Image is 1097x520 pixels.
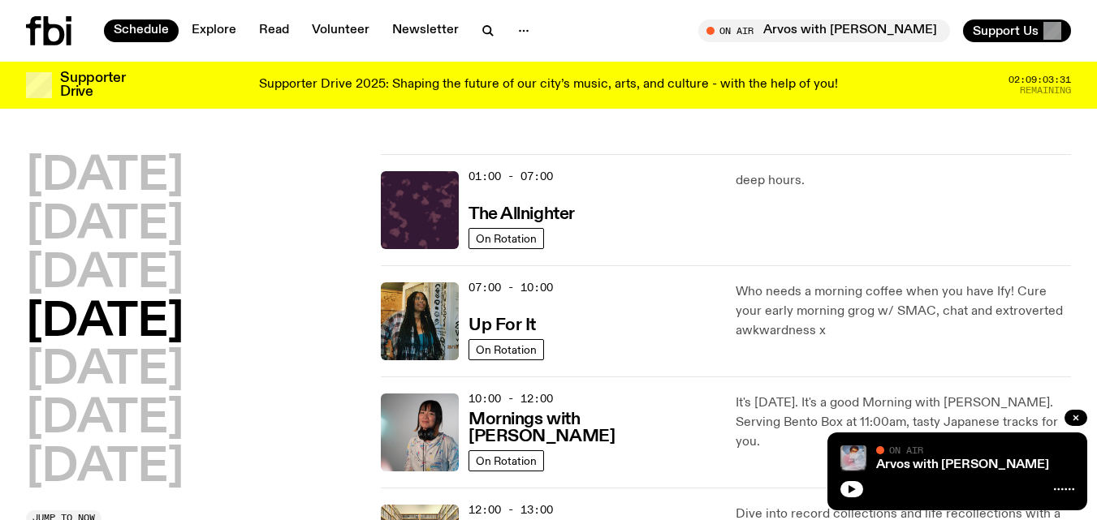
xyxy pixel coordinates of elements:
[60,71,125,99] h3: Supporter Drive
[476,232,537,244] span: On Rotation
[736,393,1071,452] p: It's [DATE]. It's a good Morning with [PERSON_NAME]. Serving Bento Box at 11:00am, tasty Japanese...
[889,445,923,455] span: On Air
[469,280,553,295] span: 07:00 - 10:00
[469,203,575,223] a: The Allnighter
[381,282,459,360] img: Ify - a Brown Skin girl with black braided twists, looking up to the side with her tongue stickin...
[698,19,950,42] button: On AirArvos with [PERSON_NAME]
[182,19,246,42] a: Explore
[736,171,1071,191] p: deep hours.
[26,251,184,297] button: [DATE]
[1020,86,1071,95] span: Remaining
[469,169,553,184] span: 01:00 - 07:00
[104,19,179,42] a: Schedule
[963,19,1071,42] button: Support Us
[469,408,716,445] a: Mornings with [PERSON_NAME]
[469,502,553,518] span: 12:00 - 13:00
[249,19,299,42] a: Read
[1008,75,1071,84] span: 02:09:03:31
[469,314,536,334] a: Up For It
[26,203,184,248] button: [DATE]
[469,339,544,360] a: On Rotation
[26,445,184,491] button: [DATE]
[469,228,544,249] a: On Rotation
[469,411,716,445] h3: Mornings with [PERSON_NAME]
[26,154,184,200] button: [DATE]
[469,391,553,406] span: 10:00 - 12:00
[26,300,184,346] button: [DATE]
[973,24,1039,38] span: Support Us
[259,78,838,92] p: Supporter Drive 2025: Shaping the future of our city’s music, arts, and culture - with the help o...
[302,19,379,42] a: Volunteer
[381,393,459,471] img: Kana Frazer is smiling at the camera with her head tilted slightly to her left. She wears big bla...
[476,343,537,355] span: On Rotation
[469,206,575,223] h3: The Allnighter
[469,317,536,334] h3: Up For It
[476,454,537,466] span: On Rotation
[382,19,469,42] a: Newsletter
[736,282,1071,341] p: Who needs a morning coffee when you have Ify! Cure your early morning grog w/ SMAC, chat and extr...
[26,348,184,393] button: [DATE]
[876,458,1049,471] a: Arvos with [PERSON_NAME]
[469,450,544,471] a: On Rotation
[26,397,184,442] button: [DATE]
